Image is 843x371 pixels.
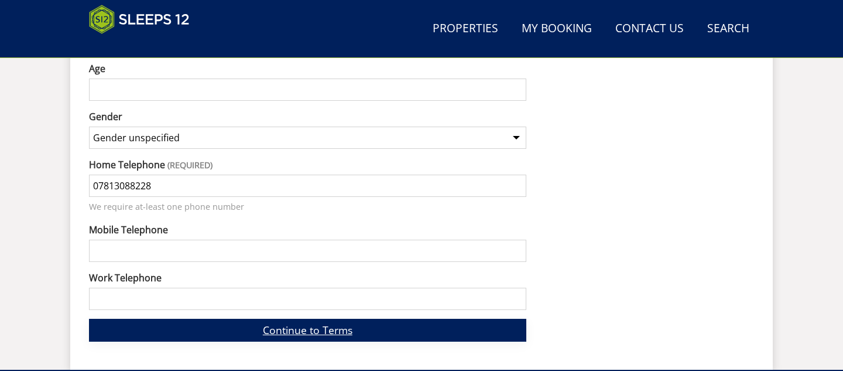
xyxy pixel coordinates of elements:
[89,319,526,342] a: Continue to Terms
[89,158,526,172] label: Home Telephone
[89,110,526,124] label: Gender
[702,16,754,42] a: Search
[89,5,190,34] img: Sleeps 12
[89,271,526,285] label: Work Telephone
[89,200,526,213] p: We require at-least one phone number
[517,16,597,42] a: My Booking
[83,41,206,51] iframe: Customer reviews powered by Trustpilot
[611,16,688,42] a: Contact Us
[89,223,526,237] label: Mobile Telephone
[89,62,526,76] label: Age
[428,16,503,42] a: Properties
